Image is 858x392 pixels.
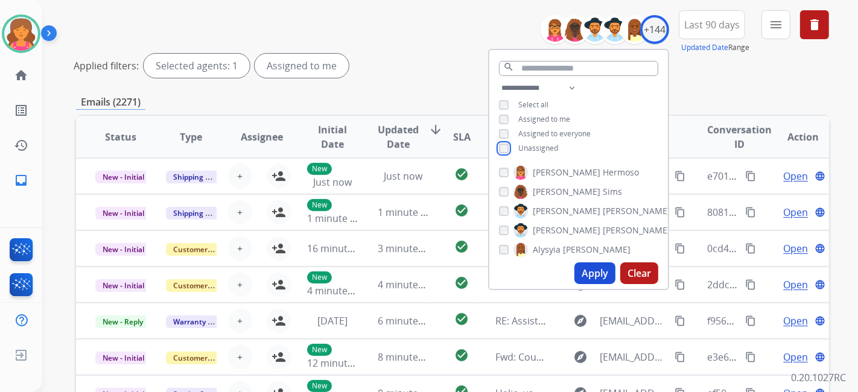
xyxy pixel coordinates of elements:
span: 4 minutes ago [378,278,442,291]
mat-icon: person_add [272,241,286,256]
span: 4 minutes ago [307,284,372,297]
p: New [307,380,332,392]
mat-icon: menu [769,17,783,32]
div: Assigned to me [255,54,349,78]
span: Customer Support [166,352,244,364]
mat-icon: home [14,68,28,83]
span: Alysyia [533,244,561,256]
span: [PERSON_NAME] [603,205,670,217]
span: New - Initial [95,352,151,364]
mat-icon: check_circle [454,203,469,218]
mat-icon: person_add [272,350,286,364]
span: Open [783,350,808,364]
p: New [307,344,332,356]
span: 1 minute ago [378,206,437,219]
span: + [238,205,243,220]
span: Open [783,277,808,292]
button: Clear [620,262,658,284]
button: + [228,164,252,188]
mat-icon: language [815,171,825,182]
mat-icon: explore [573,314,588,328]
span: New - Reply [95,315,150,328]
p: Emails (2271) [76,95,145,110]
span: Hermoso [603,166,639,179]
p: New [307,199,332,211]
span: Last 90 days [684,22,740,27]
span: Open [783,205,808,220]
span: Open [783,169,808,183]
mat-icon: content_copy [745,279,756,290]
mat-icon: list_alt [14,103,28,118]
mat-icon: person_add [272,169,286,183]
span: + [238,314,243,328]
span: [EMAIL_ADDRESS][DOMAIN_NAME] [600,350,668,364]
span: [PERSON_NAME] [533,186,600,198]
mat-icon: language [815,315,825,326]
span: Warranty Ops [166,315,228,328]
span: Open [783,241,808,256]
span: Fwd: Couch photos [495,350,582,364]
span: Initial Date [307,122,358,151]
span: Just now [384,169,422,183]
button: Updated Date [681,43,728,52]
span: 12 minutes ago [307,356,377,370]
span: Assigned to everyone [518,128,591,139]
span: Sims [603,186,622,198]
span: 16 minutes ago [307,242,377,255]
span: SLA [453,130,471,144]
button: + [228,200,252,224]
img: avatar [4,17,38,51]
span: 1 minute ago [307,212,367,225]
span: [PERSON_NAME] [533,224,600,236]
mat-icon: language [815,352,825,362]
span: Status [105,130,136,144]
p: 0.20.1027RC [791,370,846,385]
mat-icon: delete [807,17,822,32]
mat-icon: person_add [272,314,286,328]
mat-icon: content_copy [675,279,685,290]
span: Customer Support [166,279,244,292]
mat-icon: arrow_downward [428,122,443,137]
span: Range [681,42,749,52]
p: Applied filters: [74,58,139,73]
mat-icon: person_add [272,205,286,220]
span: + [238,241,243,256]
span: Updated Date [378,122,419,151]
mat-icon: content_copy [745,207,756,218]
button: + [228,345,252,369]
span: 6 minutes ago [378,314,442,327]
span: New - Initial [95,243,151,256]
span: [PERSON_NAME] [533,205,600,217]
mat-icon: content_copy [675,171,685,182]
th: Action [758,116,829,158]
div: Selected agents: 1 [144,54,250,78]
mat-icon: check_circle [454,167,469,182]
mat-icon: explore [573,350,588,364]
span: New - Initial [95,279,151,292]
span: Assignee [241,130,283,144]
mat-icon: content_copy [745,315,756,326]
mat-icon: history [14,138,28,153]
span: Conversation ID [707,122,772,151]
mat-icon: content_copy [675,243,685,254]
span: + [238,277,243,292]
button: + [228,273,252,297]
mat-icon: check_circle [454,312,469,326]
mat-icon: content_copy [745,352,756,362]
mat-icon: language [815,279,825,290]
span: 3 minutes ago [378,242,442,255]
span: Assigned to me [518,114,570,124]
span: Open [783,314,808,328]
span: Select all [518,100,548,110]
span: New - Initial [95,171,151,183]
mat-icon: content_copy [675,315,685,326]
button: Apply [574,262,615,284]
div: +144 [640,15,669,44]
p: New [307,163,332,175]
mat-icon: search [503,62,514,72]
span: [EMAIL_ADDRESS][DOMAIN_NAME] [600,314,668,328]
span: [DATE] [317,314,348,327]
mat-icon: content_copy [745,243,756,254]
mat-icon: check_circle [454,348,469,362]
mat-icon: language [815,243,825,254]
